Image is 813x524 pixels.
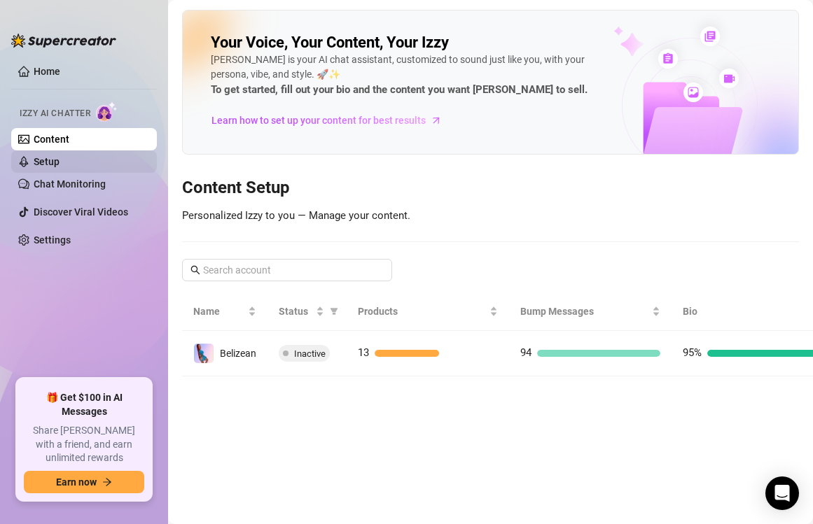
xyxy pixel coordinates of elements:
span: Products [358,304,487,319]
span: 94 [520,346,531,359]
img: logo-BBDzfeDw.svg [11,34,116,48]
th: Name [182,292,267,331]
img: AI Chatter [96,101,118,122]
div: Open Intercom Messenger [765,476,799,510]
span: Izzy AI Chatter [20,107,90,120]
span: 95% [683,346,702,359]
span: filter [330,307,338,316]
span: Belizean [220,348,256,359]
span: arrow-right [102,477,112,487]
h3: Content Setup [182,177,799,199]
span: 🎁 Get $100 in AI Messages [24,391,144,418]
span: search [190,265,200,275]
img: Belizean [194,344,214,363]
a: Home [34,66,60,77]
th: Status [267,292,347,331]
th: Products [347,292,509,331]
span: Inactive [294,348,326,359]
a: Discover Viral Videos [34,206,128,218]
span: Learn how to set up your content for best results [211,113,426,128]
a: Content [34,134,69,145]
span: Earn now [56,476,97,488]
a: Learn how to set up your content for best results [211,109,452,132]
span: Bio [683,304,812,319]
span: 13 [358,346,369,359]
a: Setup [34,156,60,167]
input: Search account [203,262,373,278]
span: Share [PERSON_NAME] with a friend, and earn unlimited rewards [24,424,144,465]
div: [PERSON_NAME] is your AI chat assistant, customized to sound just like you, with your persona, vi... [211,52,602,99]
img: ai-chatter-content-library-cLFOSyPT.png [581,11,798,154]
span: Bump Messages [520,304,649,319]
span: Personalized Izzy to you — Manage your content. [182,209,410,222]
span: filter [327,301,341,322]
strong: To get started, fill out your bio and the content you want [PERSON_NAME] to sell. [211,83,588,96]
button: Earn nowarrow-right [24,471,144,493]
h2: Your Voice, Your Content, Your Izzy [211,33,449,52]
a: Chat Monitoring [34,178,106,190]
span: Name [193,304,245,319]
th: Bump Messages [509,292,672,331]
a: Settings [34,234,71,246]
span: Status [279,304,313,319]
span: arrow-right [429,113,443,127]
